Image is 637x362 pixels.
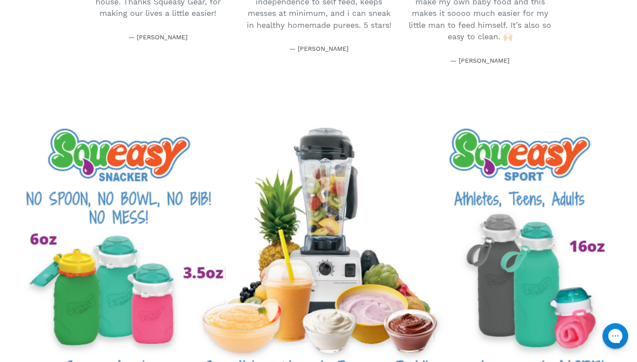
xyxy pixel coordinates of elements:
[245,44,393,53] cite: [PERSON_NAME]
[84,33,232,42] cite: [PERSON_NAME]
[406,56,554,65] cite: [PERSON_NAME]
